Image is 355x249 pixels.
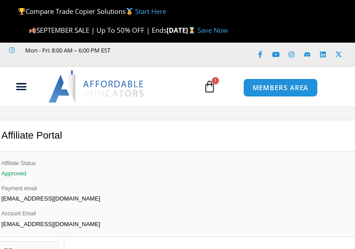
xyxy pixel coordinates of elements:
span: Affiliate Status [1,158,100,168]
span: SEPTEMBER SALE | Up To 50% OFF | Ends [29,26,167,35]
p: [EMAIL_ADDRESS][DOMAIN_NAME] [1,196,100,202]
span: Mon - Fri: 8:00 AM – 6:00 PM EST [23,45,110,56]
a: Save Now [197,26,228,35]
div: Menu Toggle [4,78,39,95]
iframe: Customer reviews powered by Trustpilot [9,56,144,65]
span: Payment email [1,183,100,193]
img: 🏆 [18,8,25,15]
img: LogoAI | Affordable Indicators – NinjaTrader [48,70,145,103]
p: [EMAIL_ADDRESS][DOMAIN_NAME] [1,221,114,227]
img: ⌛ [188,27,195,34]
img: 🍂 [29,27,36,34]
a: MEMBERS AREA [243,79,318,97]
p: Approved [1,170,100,177]
span: Account Email [1,209,114,218]
strong: [DATE] [167,26,197,35]
img: 🥇 [126,8,133,15]
a: Start Here [135,7,166,16]
span: MEMBERS AREA [253,84,309,91]
a: 1 [190,74,229,100]
span: 1 [212,77,219,84]
span: Compare Trade Copier Solutions [18,7,166,16]
h2: Affiliate Portal [1,129,62,142]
